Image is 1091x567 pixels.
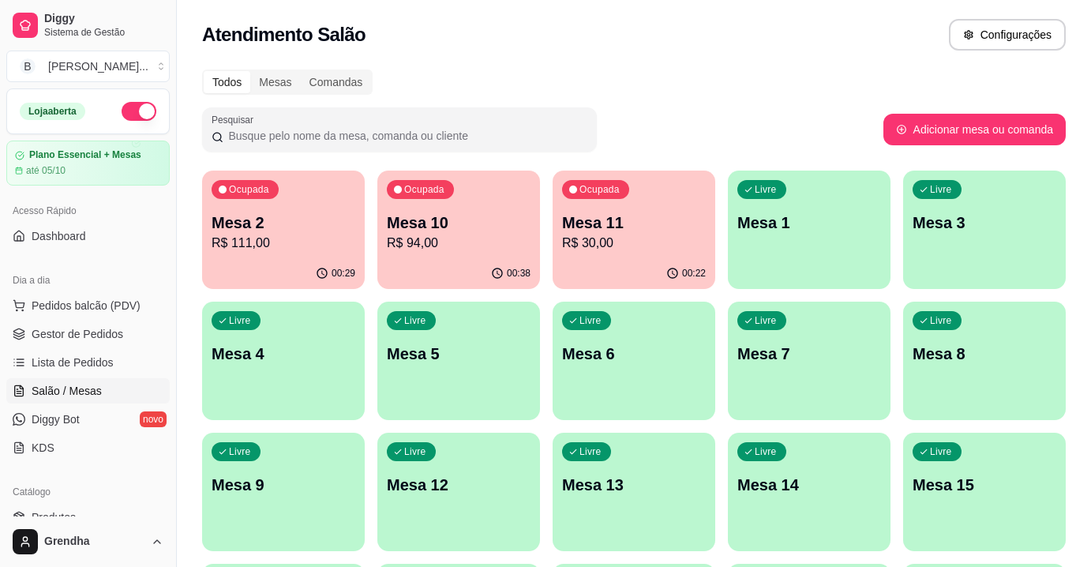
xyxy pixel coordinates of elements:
[6,523,170,561] button: Grendha
[728,302,890,420] button: LivreMesa 7
[404,314,426,327] p: Livre
[377,302,540,420] button: LivreMesa 5
[202,302,365,420] button: LivreMesa 4
[332,267,355,280] p: 00:29
[387,234,531,253] p: R$ 94,00
[562,474,706,496] p: Mesa 13
[553,302,715,420] button: LivreMesa 6
[202,171,365,289] button: OcupadaMesa 2R$ 111,0000:29
[579,445,602,458] p: Livre
[903,302,1066,420] button: LivreMesa 8
[32,228,86,244] span: Dashboard
[755,183,777,196] p: Livre
[949,19,1066,51] button: Configurações
[930,314,952,327] p: Livre
[212,113,259,126] label: Pesquisar
[728,433,890,551] button: LivreMesa 14
[6,479,170,505] div: Catálogo
[553,171,715,289] button: OcupadaMesa 11R$ 30,0000:22
[728,171,890,289] button: LivreMesa 1
[229,314,251,327] p: Livre
[507,267,531,280] p: 00:38
[6,435,170,460] a: KDS
[48,58,148,74] div: [PERSON_NAME] ...
[883,114,1066,145] button: Adicionar mesa ou comanda
[737,343,881,365] p: Mesa 7
[6,223,170,249] a: Dashboard
[212,212,355,234] p: Mesa 2
[204,71,250,93] div: Todos
[250,71,300,93] div: Mesas
[212,343,355,365] p: Mesa 4
[212,234,355,253] p: R$ 111,00
[579,183,620,196] p: Ocupada
[913,474,1056,496] p: Mesa 15
[44,535,144,549] span: Grendha
[6,6,170,44] a: DiggySistema de Gestão
[387,212,531,234] p: Mesa 10
[737,474,881,496] p: Mesa 14
[6,268,170,293] div: Dia a dia
[301,71,372,93] div: Comandas
[29,149,141,161] article: Plano Essencial + Mesas
[32,298,141,314] span: Pedidos balcão (PDV)
[404,445,426,458] p: Livre
[930,183,952,196] p: Livre
[930,445,952,458] p: Livre
[20,58,36,74] span: B
[32,383,102,399] span: Salão / Mesas
[6,407,170,432] a: Diggy Botnovo
[553,433,715,551] button: LivreMesa 13
[26,164,66,177] article: até 05/10
[32,509,76,525] span: Produtos
[404,183,444,196] p: Ocupada
[229,183,269,196] p: Ocupada
[32,440,54,456] span: KDS
[377,433,540,551] button: LivreMesa 12
[562,343,706,365] p: Mesa 6
[32,411,80,427] span: Diggy Bot
[903,433,1066,551] button: LivreMesa 15
[44,26,163,39] span: Sistema de Gestão
[579,314,602,327] p: Livre
[913,343,1056,365] p: Mesa 8
[755,445,777,458] p: Livre
[6,51,170,82] button: Select a team
[20,103,85,120] div: Loja aberta
[6,505,170,530] a: Produtos
[913,212,1056,234] p: Mesa 3
[387,474,531,496] p: Mesa 12
[32,355,114,370] span: Lista de Pedidos
[44,12,163,26] span: Diggy
[903,171,1066,289] button: LivreMesa 3
[229,445,251,458] p: Livre
[32,326,123,342] span: Gestor de Pedidos
[682,267,706,280] p: 00:22
[6,378,170,404] a: Salão / Mesas
[755,314,777,327] p: Livre
[737,212,881,234] p: Mesa 1
[202,433,365,551] button: LivreMesa 9
[122,102,156,121] button: Alterar Status
[387,343,531,365] p: Mesa 5
[6,321,170,347] a: Gestor de Pedidos
[6,198,170,223] div: Acesso Rápido
[6,293,170,318] button: Pedidos balcão (PDV)
[212,474,355,496] p: Mesa 9
[377,171,540,289] button: OcupadaMesa 10R$ 94,0000:38
[562,234,706,253] p: R$ 30,00
[6,350,170,375] a: Lista de Pedidos
[223,128,587,144] input: Pesquisar
[6,141,170,186] a: Plano Essencial + Mesasaté 05/10
[562,212,706,234] p: Mesa 11
[202,22,366,47] h2: Atendimento Salão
